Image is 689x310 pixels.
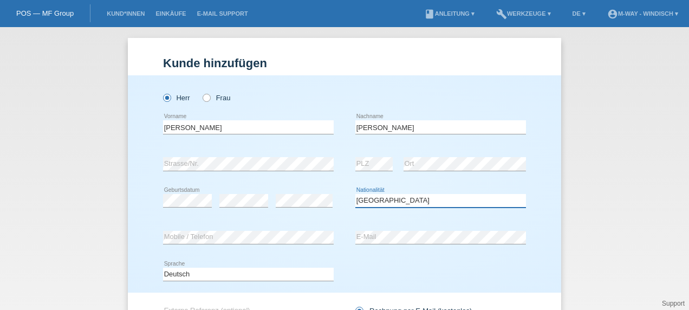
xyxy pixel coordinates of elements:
label: Frau [203,94,230,102]
i: account_circle [607,9,618,20]
a: E-Mail Support [192,10,253,17]
input: Frau [203,94,210,101]
a: account_circlem-way - Windisch ▾ [602,10,684,17]
a: Support [662,300,685,307]
a: buildWerkzeuge ▾ [491,10,556,17]
a: Kund*innen [101,10,150,17]
a: DE ▾ [567,10,591,17]
h1: Kunde hinzufügen [163,56,526,70]
a: POS — MF Group [16,9,74,17]
a: Einkäufe [150,10,191,17]
i: book [424,9,435,20]
i: build [496,9,507,20]
a: bookAnleitung ▾ [419,10,480,17]
label: Herr [163,94,190,102]
input: Herr [163,94,170,101]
